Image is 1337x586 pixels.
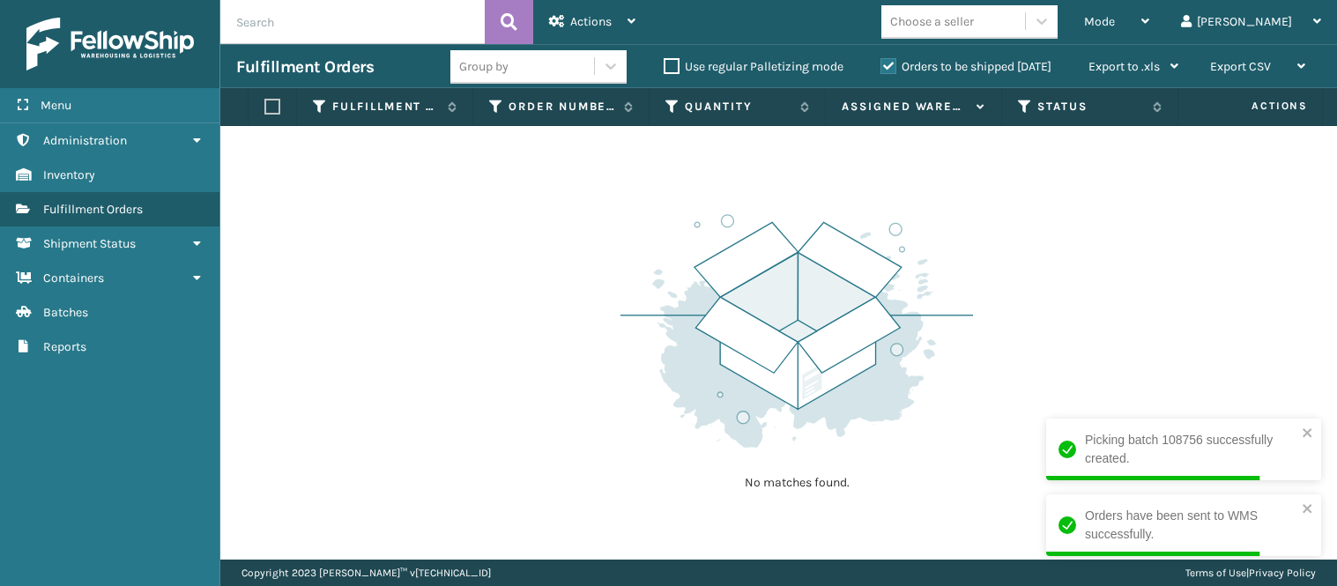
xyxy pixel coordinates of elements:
div: Picking batch 108756 successfully created. [1085,431,1296,468]
p: Copyright 2023 [PERSON_NAME]™ v [TECHNICAL_ID] [241,560,491,586]
button: close [1302,426,1314,442]
label: Order Number [509,99,615,115]
label: Use regular Palletizing mode [664,59,843,74]
span: Batches [43,305,88,320]
span: Export to .xls [1088,59,1160,74]
label: Status [1037,99,1144,115]
span: Menu [41,98,71,113]
h3: Fulfillment Orders [236,56,374,78]
span: Shipment Status [43,236,136,251]
img: logo [26,18,194,70]
label: Fulfillment Order Id [332,99,439,115]
span: Inventory [43,167,95,182]
span: Reports [43,339,86,354]
div: Orders have been sent to WMS successfully. [1085,507,1296,544]
label: Quantity [685,99,791,115]
span: Export CSV [1210,59,1271,74]
div: Choose a seller [890,12,974,31]
label: Assigned Warehouse [842,99,968,115]
span: Fulfillment Orders [43,202,143,217]
span: Actions [570,14,612,29]
label: Orders to be shipped [DATE] [880,59,1051,74]
span: Mode [1084,14,1115,29]
span: Administration [43,133,127,148]
span: Containers [43,271,104,286]
button: close [1302,501,1314,518]
div: Group by [459,57,509,76]
span: Actions [1196,92,1318,121]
